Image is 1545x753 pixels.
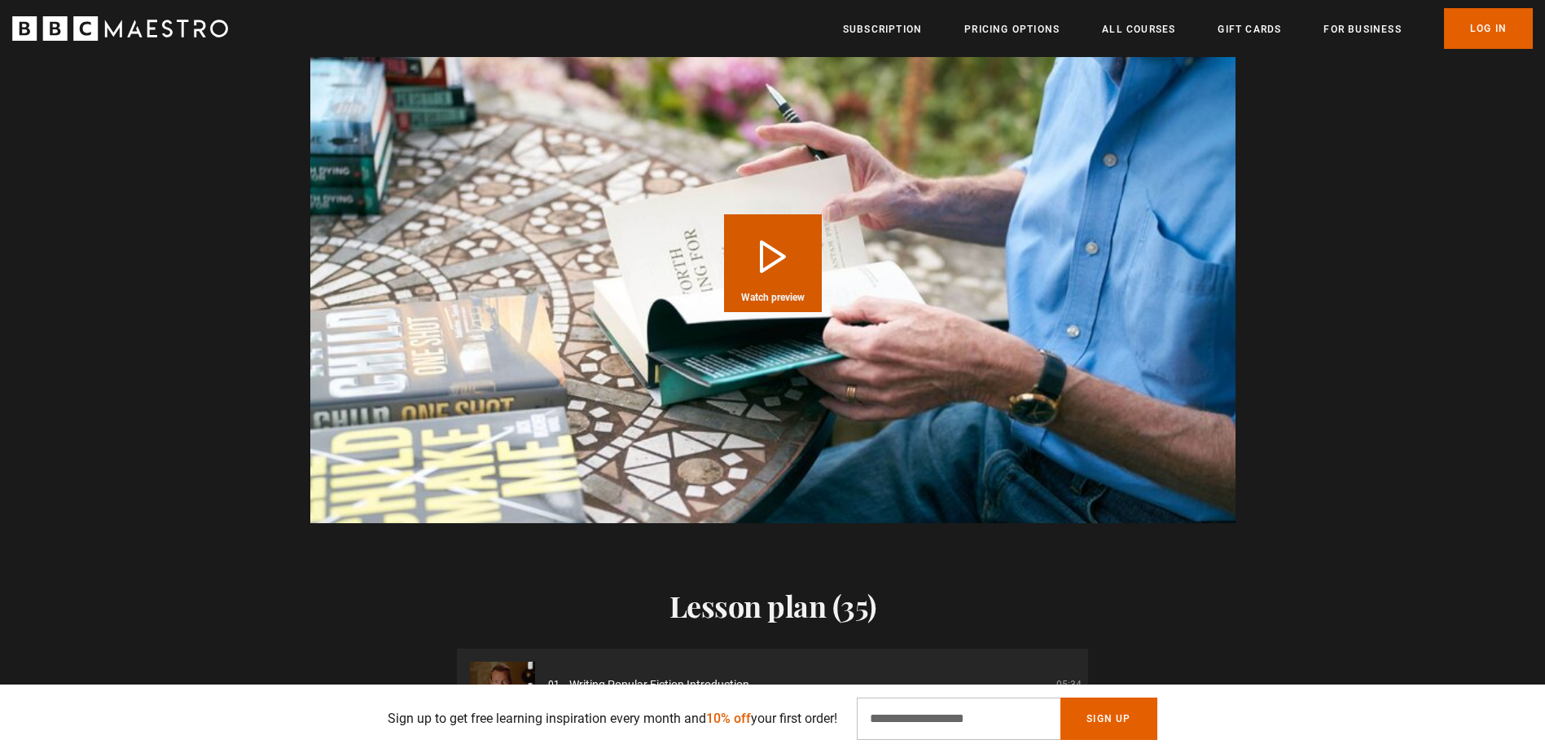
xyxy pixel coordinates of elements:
[457,588,1088,623] h2: Lesson plan (35)
[724,214,822,312] button: Play Course overview for Writing Popular Fiction with Lee Child
[706,711,751,726] span: 10% off
[569,676,749,694] span: Writing Popular Fiction Introduction
[843,21,922,37] a: Subscription
[1218,21,1281,37] a: Gift Cards
[310,2,1236,523] video-js: Video Player
[1060,698,1157,740] button: Sign Up
[388,709,837,729] p: Sign up to get free learning inspiration every month and your first order!
[12,16,228,41] svg: BBC Maestro
[964,21,1060,37] a: Pricing Options
[548,677,560,692] p: 01
[1102,21,1175,37] a: All Courses
[843,8,1533,49] nav: Primary
[1056,677,1082,692] p: 05:34
[741,293,805,302] span: Watch preview
[1444,8,1533,49] a: Log In
[1323,21,1401,37] a: For business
